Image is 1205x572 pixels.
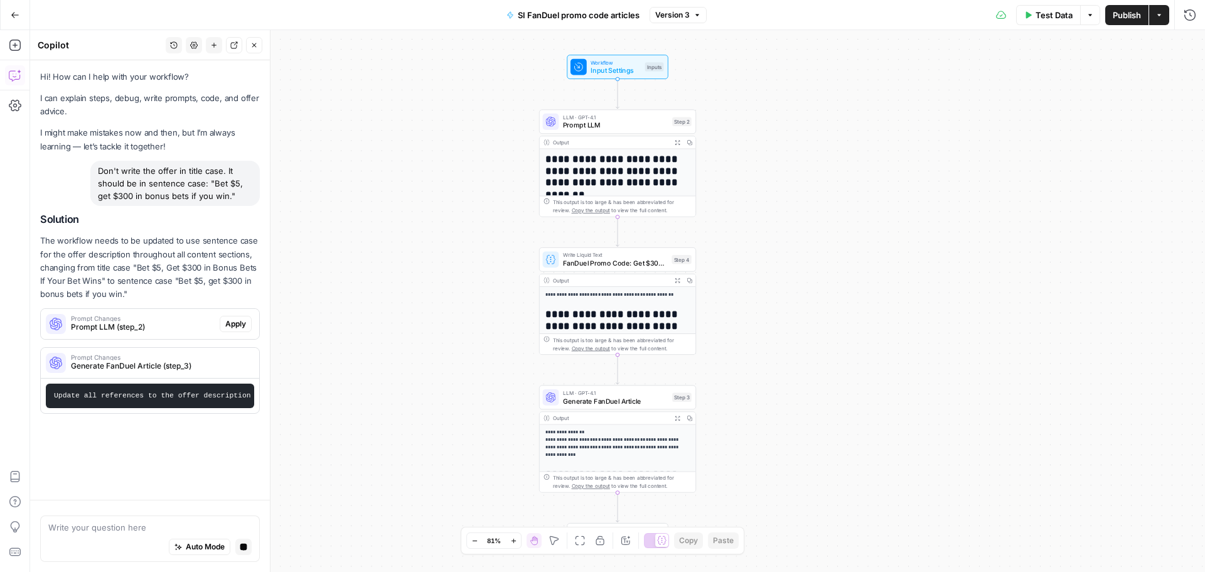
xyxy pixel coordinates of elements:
button: Version 3 [650,7,707,23]
div: Output [553,414,668,422]
button: Copy [674,532,703,549]
div: Inputs [645,62,664,72]
span: LLM · GPT-4.1 [563,389,668,397]
div: WorkflowInput SettingsInputs [539,55,696,79]
p: Hi! How can I help with your workflow? [40,70,260,84]
div: This output is too large & has been abbreviated for review. to view the full content. [553,474,692,490]
span: Prompt Changes [71,315,215,321]
div: Output [553,138,668,146]
div: Don't write the offer in title case. It should be in sentence case: "Bet $5, get $300 in bonus be... [90,161,260,206]
div: This output is too large & has been abbreviated for review. to view the full content. [553,198,692,215]
code: Update all references to the offer description to use sentence case formatting. Change "Bet $5, G... [54,392,1064,399]
span: Copy the output [572,207,610,213]
span: Generate FanDuel Article [563,396,668,406]
p: I might make mistakes now and then, but I’m always learning — let’s tackle it together! [40,126,260,153]
span: Publish [1113,9,1141,21]
div: Single OutputOutputEnd [539,523,696,548]
span: Copy the output [572,483,610,489]
span: Generate FanDuel Article (step_3) [71,360,247,372]
button: SI FanDuel promo code articles [499,5,647,25]
button: Apply [220,316,252,332]
span: Apply [225,318,246,330]
span: Write Liquid Text [563,251,668,259]
button: Auto Mode [169,539,230,555]
div: Copilot [38,39,162,51]
g: Edge from start to step_2 [616,79,619,109]
p: The workflow needs to be updated to use sentence case for the offer description throughout all co... [40,234,260,301]
g: Edge from step_4 to step_3 [616,355,619,384]
div: Step 2 [672,117,692,127]
p: I can explain steps, debug, write prompts, code, and offer advice. [40,92,260,118]
span: LLM · GPT-4.1 [563,113,668,121]
span: Prompt Changes [71,354,247,360]
button: Publish [1105,5,1149,25]
span: Workflow [591,58,641,67]
g: Edge from step_2 to step_4 [616,217,619,247]
span: Auto Mode [186,541,225,553]
h2: Solution [40,213,260,225]
span: Version 3 [655,9,690,21]
span: Prompt LLM [563,120,668,130]
span: FanDuel Promo Code: Get $300 Bonus for {{ event_title }} [563,258,668,268]
span: Input Settings [591,65,641,75]
span: Copy [679,535,698,546]
div: Step 3 [672,393,692,402]
span: Copy the output [572,345,610,352]
button: Test Data [1016,5,1080,25]
span: SI FanDuel promo code articles [518,9,640,21]
g: Edge from step_3 to end [616,493,619,522]
span: 81% [487,536,501,546]
div: This output is too large & has been abbreviated for review. to view the full content. [553,336,692,352]
span: Test Data [1036,9,1073,21]
span: Paste [713,535,734,546]
button: Paste [708,532,739,549]
span: Prompt LLM (step_2) [71,321,215,333]
div: Write Liquid TextFanDuel Promo Code: Get $300 Bonus for {{ event_title }}Step 4Output**** **** **... [539,247,696,355]
div: Output [553,276,668,284]
div: Step 4 [672,255,691,264]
